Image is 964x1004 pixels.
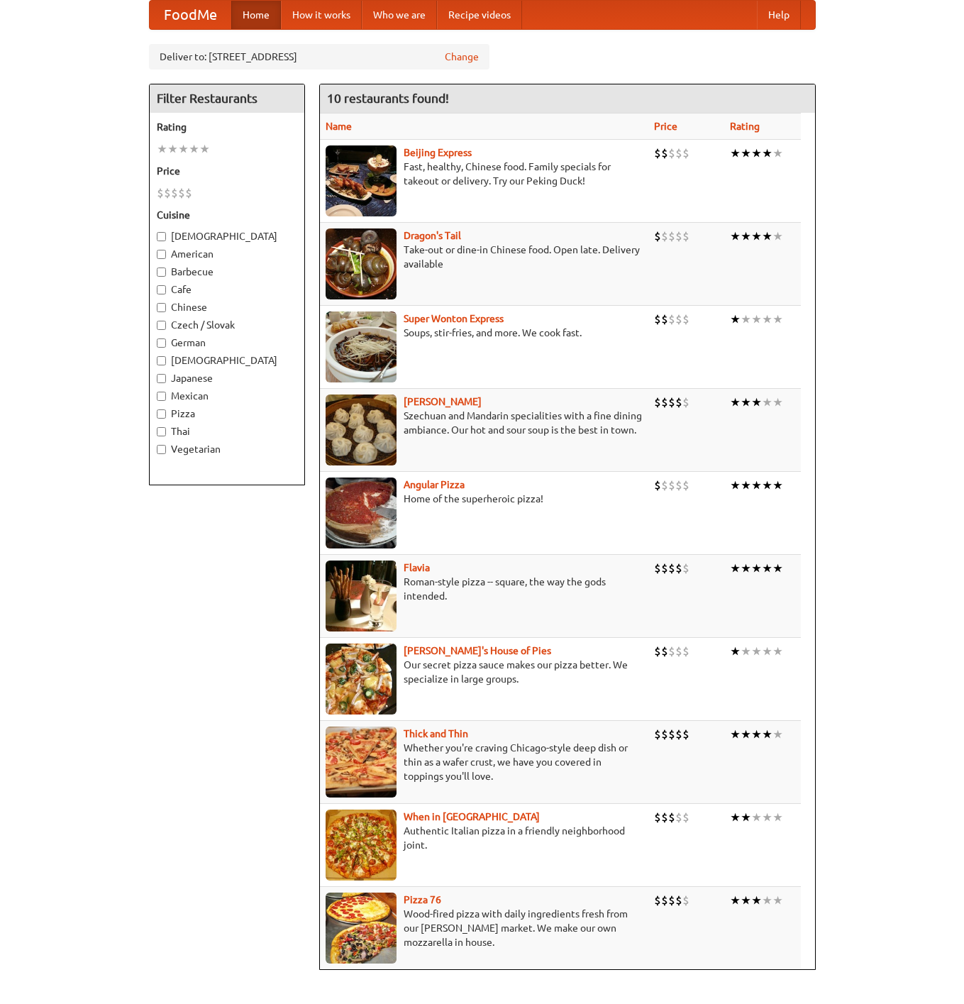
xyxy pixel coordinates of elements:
[157,427,166,436] input: Thai
[157,318,297,332] label: Czech / Slovak
[404,894,441,905] a: Pizza 76
[157,141,167,157] li: ★
[741,561,751,576] li: ★
[682,228,689,244] li: $
[326,243,643,271] p: Take-out or dine-in Chinese food. Open late. Delivery available
[654,121,677,132] a: Price
[326,561,397,631] img: flavia.jpg
[404,728,468,739] a: Thick and Thin
[157,303,166,312] input: Chinese
[661,644,668,659] li: $
[326,409,643,437] p: Szechuan and Mandarin specialities with a fine dining ambiance. Our hot and sour soup is the best...
[772,893,783,908] li: ★
[751,145,762,161] li: ★
[661,228,668,244] li: $
[654,228,661,244] li: $
[157,374,166,383] input: Japanese
[730,478,741,493] li: ★
[157,164,297,178] h5: Price
[762,478,772,493] li: ★
[668,727,675,742] li: $
[404,313,504,324] a: Super Wonton Express
[675,810,682,825] li: $
[654,893,661,908] li: $
[157,389,297,403] label: Mexican
[668,810,675,825] li: $
[730,644,741,659] li: ★
[327,92,449,105] ng-pluralize: 10 restaurants found!
[772,644,783,659] li: ★
[157,285,166,294] input: Cafe
[751,644,762,659] li: ★
[682,311,689,327] li: $
[404,479,465,490] b: Angular Pizza
[157,250,166,259] input: American
[682,727,689,742] li: $
[675,145,682,161] li: $
[762,727,772,742] li: ★
[762,893,772,908] li: ★
[157,407,297,421] label: Pizza
[164,185,171,201] li: $
[741,478,751,493] li: ★
[326,145,397,216] img: beijing.jpg
[772,727,783,742] li: ★
[682,395,689,410] li: $
[326,575,643,603] p: Roman-style pizza -- square, the way the gods intended.
[741,727,751,742] li: ★
[150,84,304,113] h4: Filter Restaurants
[362,1,437,29] a: Who we are
[668,395,675,410] li: $
[741,395,751,410] li: ★
[157,442,297,456] label: Vegetarian
[326,824,643,852] p: Authentic Italian pizza in a friendly neighborhood joint.
[668,478,675,493] li: $
[157,229,297,243] label: [DEMOGRAPHIC_DATA]
[675,228,682,244] li: $
[326,160,643,188] p: Fast, healthy, Chinese food. Family specials for takeout or delivery. Try our Peking Duck!
[668,145,675,161] li: $
[741,810,751,825] li: ★
[668,311,675,327] li: $
[326,121,352,132] a: Name
[772,395,783,410] li: ★
[772,145,783,161] li: ★
[661,478,668,493] li: $
[675,893,682,908] li: $
[326,810,397,881] img: wheninrome.jpg
[772,228,783,244] li: ★
[157,208,297,222] h5: Cuisine
[741,644,751,659] li: ★
[668,561,675,576] li: $
[661,561,668,576] li: $
[157,282,297,297] label: Cafe
[404,645,551,656] b: [PERSON_NAME]'s House of Pies
[661,810,668,825] li: $
[326,907,643,949] p: Wood-fired pizza with daily ingredients fresh from our [PERSON_NAME] market. We make our own mozz...
[675,644,682,659] li: $
[682,644,689,659] li: $
[404,811,540,822] a: When in [GEOGRAPHIC_DATA]
[326,492,643,506] p: Home of the superheroic pizza!
[157,392,166,401] input: Mexican
[757,1,801,29] a: Help
[404,562,430,573] a: Flavia
[157,409,166,419] input: Pizza
[762,644,772,659] li: ★
[730,228,741,244] li: ★
[730,121,760,132] a: Rating
[157,445,166,454] input: Vegetarian
[730,395,741,410] li: ★
[772,810,783,825] li: ★
[772,561,783,576] li: ★
[751,311,762,327] li: ★
[730,311,741,327] li: ★
[157,185,164,201] li: $
[675,727,682,742] li: $
[178,185,185,201] li: $
[741,311,751,327] li: ★
[751,561,762,576] li: ★
[149,44,489,70] div: Deliver to: [STREET_ADDRESS]
[682,810,689,825] li: $
[178,141,189,157] li: ★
